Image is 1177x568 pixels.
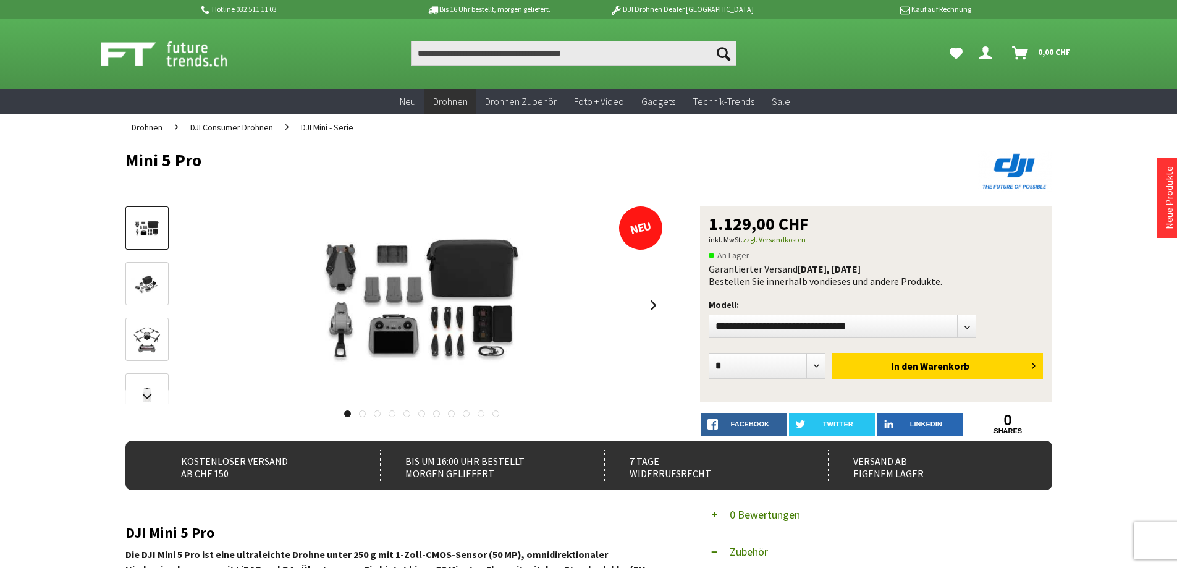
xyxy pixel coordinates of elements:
p: Hotline 032 511 11 03 [200,2,392,17]
a: DJI Consumer Drohnen [184,114,279,141]
input: Produkt, Marke, Kategorie, EAN, Artikelnummer… [411,41,736,66]
a: Neue Produkte [1163,166,1175,229]
span: Sale [772,95,790,108]
span: Gadgets [641,95,675,108]
a: zzgl. Versandkosten [743,235,806,244]
span: An Lager [709,248,749,263]
span: Drohnen Zubehör [485,95,557,108]
span: Drohnen [132,122,162,133]
p: inkl. MwSt. [709,232,1044,247]
a: Gadgets [633,89,684,114]
a: facebook [701,413,787,436]
button: In den Warenkorb [832,353,1043,379]
a: LinkedIn [877,413,963,436]
a: Dein Konto [974,41,1002,66]
img: DJI [978,151,1052,192]
a: Technik-Trends [684,89,763,114]
span: In den [891,360,918,372]
span: Foto + Video [574,95,624,108]
p: Kauf auf Rechnung [778,2,971,17]
a: Foto + Video [565,89,633,114]
a: DJI Mini - Serie [295,114,360,141]
a: Neu [391,89,424,114]
img: Vorschau: Mini 5 Pro [129,217,165,241]
img: Shop Futuretrends - zur Startseite wechseln [101,38,255,69]
a: 0 [965,413,1051,427]
div: 7 Tage Widerrufsrecht [604,450,801,481]
span: 0,00 CHF [1038,42,1071,62]
span: Drohnen [433,95,468,108]
a: Drohnen Zubehör [476,89,565,114]
div: Garantierter Versand Bestellen Sie innerhalb von dieses und andere Produkte. [709,263,1044,287]
span: Neu [400,95,416,108]
a: twitter [789,413,875,436]
a: Drohnen [424,89,476,114]
a: Sale [763,89,799,114]
a: Warenkorb [1007,41,1077,66]
button: Suchen [711,41,736,66]
span: DJI Consumer Drohnen [190,122,273,133]
a: Drohnen [125,114,169,141]
span: Warenkorb [920,360,969,372]
span: Technik-Trends [693,95,754,108]
img: Mini 5 Pro [274,206,570,404]
p: Bis 16 Uhr bestellt, morgen geliefert. [392,2,585,17]
p: DJI Drohnen Dealer [GEOGRAPHIC_DATA] [585,2,778,17]
span: LinkedIn [910,420,942,428]
span: twitter [823,420,853,428]
p: Modell: [709,297,1044,312]
a: Meine Favoriten [943,41,969,66]
b: [DATE], [DATE] [798,263,861,275]
div: Kostenloser Versand ab CHF 150 [156,450,353,481]
div: Bis um 16:00 Uhr bestellt Morgen geliefert [380,450,577,481]
h1: Mini 5 Pro [125,151,867,169]
a: shares [965,427,1051,435]
h2: DJI Mini 5 Pro [125,525,663,541]
button: 0 Bewertungen [700,496,1052,533]
div: Versand ab eigenem Lager [828,450,1025,481]
span: 1.129,00 CHF [709,215,809,232]
span: DJI Mini - Serie [301,122,353,133]
span: facebook [731,420,769,428]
